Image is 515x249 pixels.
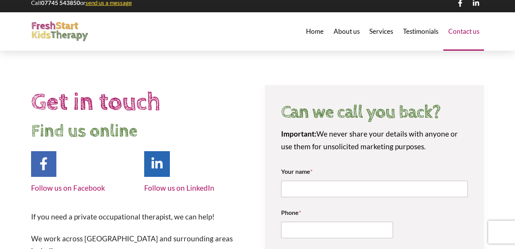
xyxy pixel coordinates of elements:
[281,128,468,153] p: We never share your details with anyone or use them for unsolicited marketing purposes.
[31,211,250,223] p: If you need a private occupational therapist, we can help!
[403,28,438,35] span: Testimonials
[398,12,443,51] a: Testimonials
[281,129,316,138] strong: Important:
[448,28,479,35] span: Contact us
[144,183,214,192] a: Follow us on LinkedIn
[31,183,105,192] a: Follow us on Facebook
[443,12,484,51] a: Contact us
[329,12,365,51] a: About us
[31,119,250,144] h2: Find us online
[301,12,329,51] a: Home
[365,12,398,51] a: Services
[31,21,89,42] img: FreshStart Kids Therapy logo
[31,85,250,119] p: Get in touch
[281,168,468,175] label: Your name
[281,102,468,122] h2: Can we call you back?
[281,209,468,216] label: Phone
[306,28,324,35] span: Home
[369,28,393,35] span: Services
[334,28,360,35] span: About us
